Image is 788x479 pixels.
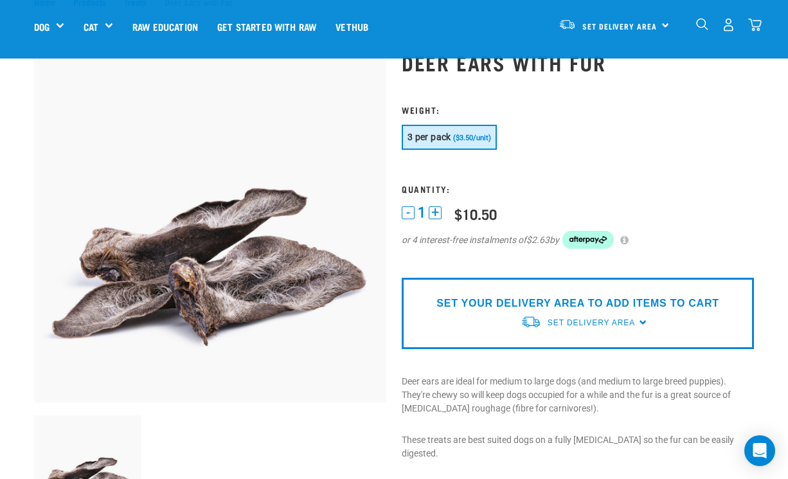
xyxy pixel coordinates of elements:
button: 3 per pack ($3.50/unit) [402,125,497,150]
h3: Weight: [402,105,754,114]
h1: Deer Ears with Fur [402,51,754,74]
p: Deer ears are ideal for medium to large dogs (and medium to large breed puppies). They're chewy s... [402,375,754,415]
img: van-moving.png [559,19,576,30]
span: 1 [418,206,425,219]
img: Pile Of Furry Deer Ears For Pets [34,50,386,402]
div: Open Intercom Messenger [744,435,775,466]
div: $10.50 [454,206,497,222]
img: Afterpay [562,231,614,249]
img: home-icon@2x.png [748,18,762,32]
img: home-icon-1@2x.png [696,18,708,30]
div: or 4 interest-free instalments of by [402,231,754,249]
img: user.png [722,18,735,32]
img: van-moving.png [521,315,541,329]
a: Get started with Raw [208,1,326,52]
span: Set Delivery Area [548,318,635,327]
a: Vethub [326,1,378,52]
p: SET YOUR DELIVERY AREA TO ADD ITEMS TO CART [436,296,719,311]
h3: Quantity: [402,184,754,194]
span: ($3.50/unit) [453,134,491,142]
button: - [402,206,415,219]
span: $2.63 [526,233,550,247]
button: + [429,206,442,219]
p: These treats are best suited dogs on a fully [MEDICAL_DATA] so the fur can be easily digested. [402,433,754,460]
a: Cat [84,19,98,34]
span: Set Delivery Area [582,24,657,28]
a: Dog [34,19,49,34]
a: Raw Education [123,1,208,52]
span: 3 per pack [407,132,451,142]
